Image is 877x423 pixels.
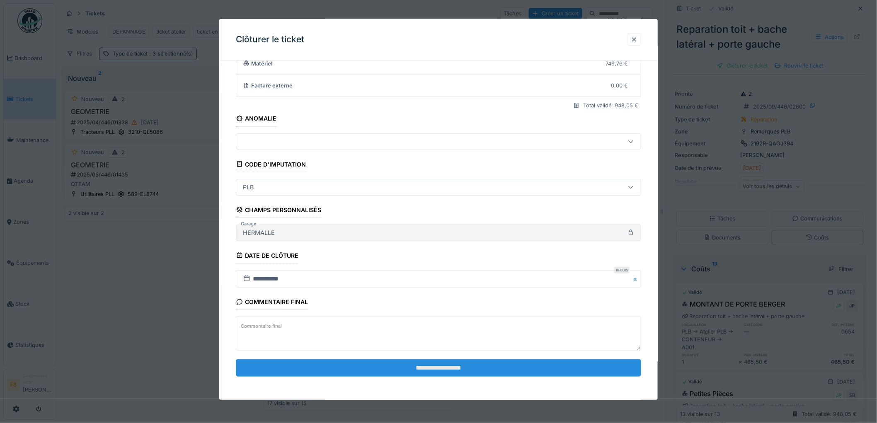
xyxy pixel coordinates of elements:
[239,220,258,227] label: Garage
[606,59,628,67] div: 749,76 €
[243,59,599,67] div: Matériel
[240,183,257,192] div: PLB
[583,102,638,109] div: Total validé: 948,05 €
[239,321,283,331] label: Commentaire final
[236,249,298,263] div: Date de clôture
[611,82,628,89] div: 0,00 €
[614,267,630,273] div: Requis
[240,78,637,93] summary: Facture externe0,00 €
[236,112,276,126] div: Anomalie
[240,228,278,237] div: HERMALLE
[236,158,306,172] div: Code d'imputation
[240,56,637,71] summary: Matériel749,76 €
[236,296,308,310] div: Commentaire final
[236,204,321,218] div: Champs personnalisés
[632,270,641,288] button: Close
[243,82,605,89] div: Facture externe
[236,34,304,45] h3: Clôturer le ticket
